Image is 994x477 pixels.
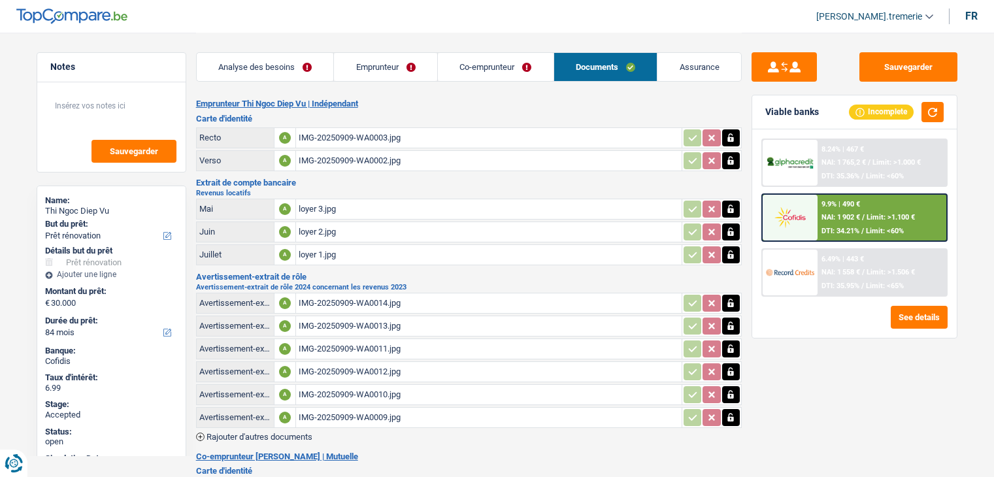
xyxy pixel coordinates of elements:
div: A [279,320,291,332]
div: A [279,389,291,401]
span: Limit: >1.100 € [867,213,915,222]
div: Ajouter une ligne [45,270,178,279]
div: A [279,203,291,215]
div: 6.49% | 443 € [821,255,864,263]
img: Record Credits [766,260,814,284]
div: IMG-20250909-WA0003.jpg [299,128,679,148]
span: Limit: <65% [866,282,904,290]
div: IMG-20250909-WA0012.jpg [299,362,679,382]
div: IMG-20250909-WA0013.jpg [299,316,679,336]
h5: Notes [50,61,173,73]
div: Mai [199,204,271,214]
div: 6.99 [45,383,178,393]
span: Limit: <60% [866,172,904,180]
span: / [861,282,864,290]
div: Stage: [45,399,178,410]
div: Avertissement-extrait de rôle 2024 concernant les revenus 2023 [199,321,271,331]
div: Avertissement-extrait de rôle 2024 concernant les revenus 2023 [199,344,271,354]
a: Analyse des besoins [197,53,334,81]
h2: Revenus locatifs [196,189,742,197]
div: 8.24% | 467 € [821,145,864,154]
button: See details [891,306,948,329]
div: 9.9% | 490 € [821,200,860,208]
span: Limit: >1.000 € [872,158,921,167]
span: NAI: 1 558 € [821,268,860,276]
a: Co-emprunteur [438,53,554,81]
span: [PERSON_NAME].tremerie [816,11,922,22]
span: NAI: 1 765,2 € [821,158,866,167]
span: Sauvegarder [110,147,158,156]
span: DTI: 35.36% [821,172,859,180]
span: € [45,298,50,308]
img: AlphaCredit [766,156,814,171]
div: IMG-20250909-WA0011.jpg [299,339,679,359]
h3: Avertissement-extrait de rôle [196,272,742,281]
div: A [279,132,291,144]
a: Assurance [657,53,741,81]
div: A [279,412,291,423]
div: A [279,249,291,261]
div: Accepted [45,410,178,420]
div: Thi Ngoc Diep Vu [45,206,178,216]
span: / [862,268,865,276]
span: Limit: <60% [866,227,904,235]
span: DTI: 34.21% [821,227,859,235]
h2: Avertissement-extrait de rôle 2024 concernant les revenus 2023 [196,284,742,291]
div: A [279,297,291,309]
span: / [861,172,864,180]
div: Avertissement-extrait de rôle 2024 concernant les revenus 2023 [199,298,271,308]
div: fr [965,10,978,22]
button: Rajouter d'autres documents [196,433,312,441]
span: / [861,227,864,235]
a: [PERSON_NAME].tremerie [806,6,933,27]
div: IMG-20250909-WA0014.jpg [299,293,679,313]
span: NAI: 1 902 € [821,213,860,222]
span: DTI: 35.95% [821,282,859,290]
span: / [862,213,865,222]
div: Recto [199,133,271,142]
h3: Carte d'identité [196,114,742,123]
div: Cofidis [45,356,178,367]
div: IMG-20250909-WA0002.jpg [299,151,679,171]
div: loyer 2.jpg [299,222,679,242]
button: Sauvegarder [91,140,176,163]
div: open [45,436,178,447]
div: Name: [45,195,178,206]
div: Juin [199,227,271,237]
div: A [279,343,291,355]
div: Détails but du prêt [45,246,178,256]
span: / [868,158,870,167]
h3: Extrait de compte bancaire [196,178,742,187]
div: Banque: [45,346,178,356]
img: TopCompare Logo [16,8,127,24]
div: Avertissement-extrait de rôle 2024 concernant les revenus 2023 [199,412,271,422]
h2: Emprunteur Thi Ngoc Diep Vu | Indépendant [196,99,742,109]
div: Viable banks [765,107,819,118]
a: Emprunteur [334,53,437,81]
div: A [279,155,291,167]
div: Juillet [199,250,271,259]
button: Sauvegarder [859,52,957,82]
div: Verso [199,156,271,165]
div: IMG-20250909-WA0010.jpg [299,385,679,404]
div: A [279,226,291,238]
div: A [279,366,291,378]
h3: Carte d'identité [196,467,742,475]
label: But du prêt: [45,219,175,229]
div: Simulation Date: [45,453,178,464]
div: Avertissement-extrait de rôle 2024 concernant les revenus 2023 [199,367,271,376]
h2: Co-emprunteur [PERSON_NAME] | Mutuelle [196,452,742,462]
a: Documents [554,53,657,81]
div: loyer 3.jpg [299,199,679,219]
div: Avertissement-extrait de rôle 2024 concernant les revenus 2023 [199,389,271,399]
div: Incomplete [849,105,914,119]
div: IMG-20250909-WA0009.jpg [299,408,679,427]
div: Taux d'intérêt: [45,372,178,383]
span: Rajouter d'autres documents [207,433,312,441]
label: Montant du prêt: [45,286,175,297]
img: Cofidis [766,205,814,229]
span: Limit: >1.506 € [867,268,915,276]
div: loyer 1.jpg [299,245,679,265]
div: Status: [45,427,178,437]
label: Durée du prêt: [45,316,175,326]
